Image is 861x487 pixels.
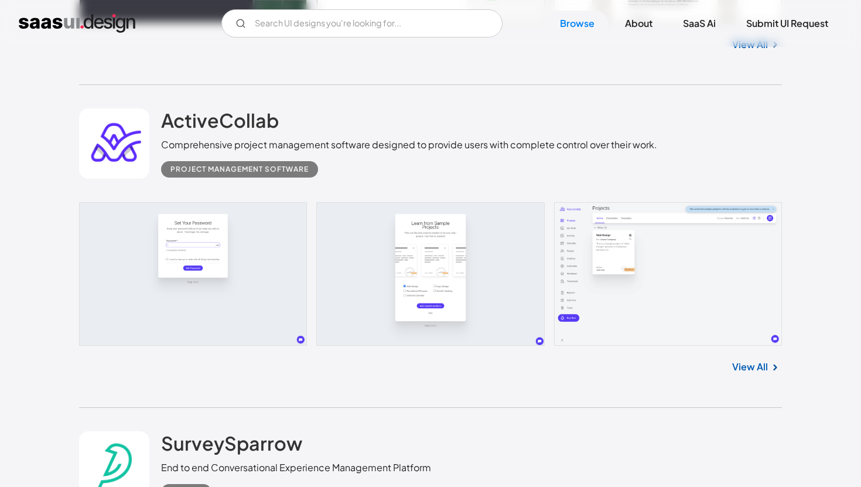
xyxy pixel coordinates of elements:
a: SaaS Ai [669,11,730,36]
form: Email Form [221,9,503,38]
div: Project Management Software [170,162,309,176]
div: Comprehensive project management software designed to provide users with complete control over th... [161,138,657,152]
a: home [19,14,135,33]
a: SurveySparrow [161,431,302,461]
a: Browse [546,11,609,36]
a: ActiveCollab [161,108,279,138]
h2: ActiveCollab [161,108,279,132]
a: View All [732,360,768,374]
a: Submit UI Request [732,11,842,36]
input: Search UI designs you're looking for... [221,9,503,38]
a: About [611,11,667,36]
div: End to end Conversational Experience Management Platform [161,461,431,475]
h2: SurveySparrow [161,431,302,455]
